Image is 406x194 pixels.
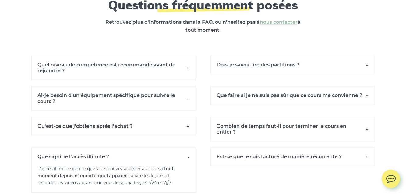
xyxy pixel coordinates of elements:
a: nous contacter [260,19,298,25]
font: Que faire si je ne suis pas sûr que ce cours me convienne ? [217,92,362,98]
font: Que signifie l'accès illimité ? [38,154,109,160]
font: Quel niveau de compétence est recommandé avant de rejoindre ? [38,62,176,74]
font: L'accès illimité signifie que vous pouvez accéder au cours [38,166,161,171]
font: Dois-je savoir lire des partitions ? [217,62,300,68]
font: Retrouvez plus d'informations dans la FAQ, ou n'hésitez pas à [105,19,260,25]
font: Est-ce que je suis facturé de manière récurrente ? [217,154,342,160]
font: , suivre les leçons et regarder les vidéos autant que vous le souhaitez, 24h/24 et 7j/7. [38,173,172,185]
img: chat.svg [382,170,400,185]
font: Combien de temps faut-il pour terminer le cours en entier ? [217,123,347,135]
font: Qu'est-ce que j'obtiens après l'achat ? [38,123,133,129]
font: à tout moment. [185,19,301,33]
font: Ai-je besoin d'un équipement spécifique pour suivre le cours ? [38,92,175,104]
